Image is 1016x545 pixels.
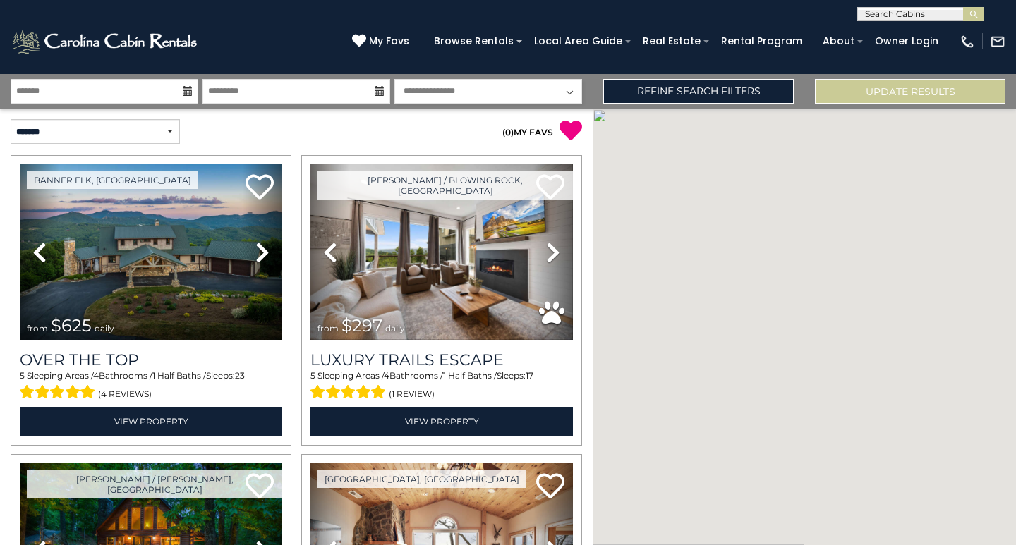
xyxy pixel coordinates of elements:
img: mail-regular-white.png [990,34,1005,49]
a: Add to favorites [246,173,274,203]
span: 5 [310,370,315,381]
span: $297 [341,315,382,336]
span: 4 [93,370,99,381]
a: Over The Top [20,350,282,369]
a: My Favs [352,34,413,49]
span: 5 [20,370,25,381]
img: White-1-2.png [11,27,201,56]
a: (0)MY FAVS [502,127,553,137]
span: from [27,323,48,333]
span: (4 reviews) [98,385,152,403]
a: Owner Login [868,30,945,52]
span: 23 [235,370,245,381]
div: Sleeping Areas / Bathrooms / Sleeps: [20,369,282,403]
a: [PERSON_NAME] / [PERSON_NAME], [GEOGRAPHIC_DATA] [27,470,282,498]
a: View Property [310,407,573,436]
span: daily [95,323,114,333]
span: from [317,323,339,333]
span: daily [385,323,405,333]
span: ( ) [502,127,514,137]
a: Refine Search Filters [603,79,794,104]
a: About [816,30,861,52]
a: Luxury Trails Escape [310,350,573,369]
img: thumbnail_167153549.jpeg [20,164,282,340]
a: Add to favorites [536,472,564,502]
a: Rental Program [714,30,809,52]
span: 1 Half Baths / [443,370,497,381]
span: $625 [51,315,92,336]
a: View Property [20,407,282,436]
span: 1 Half Baths / [152,370,206,381]
span: 17 [526,370,533,381]
img: thumbnail_168695581.jpeg [310,164,573,340]
span: 4 [384,370,389,381]
span: (1 review) [389,385,435,403]
button: Update Results [815,79,1005,104]
a: Browse Rentals [427,30,521,52]
div: Sleeping Areas / Bathrooms / Sleeps: [310,369,573,403]
span: My Favs [369,34,409,49]
a: [PERSON_NAME] / Blowing Rock, [GEOGRAPHIC_DATA] [317,171,573,200]
a: Banner Elk, [GEOGRAPHIC_DATA] [27,171,198,189]
a: Local Area Guide [527,30,629,52]
span: 0 [505,127,511,137]
a: [GEOGRAPHIC_DATA], [GEOGRAPHIC_DATA] [317,470,526,488]
img: phone-regular-white.png [960,34,975,49]
a: Real Estate [636,30,708,52]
